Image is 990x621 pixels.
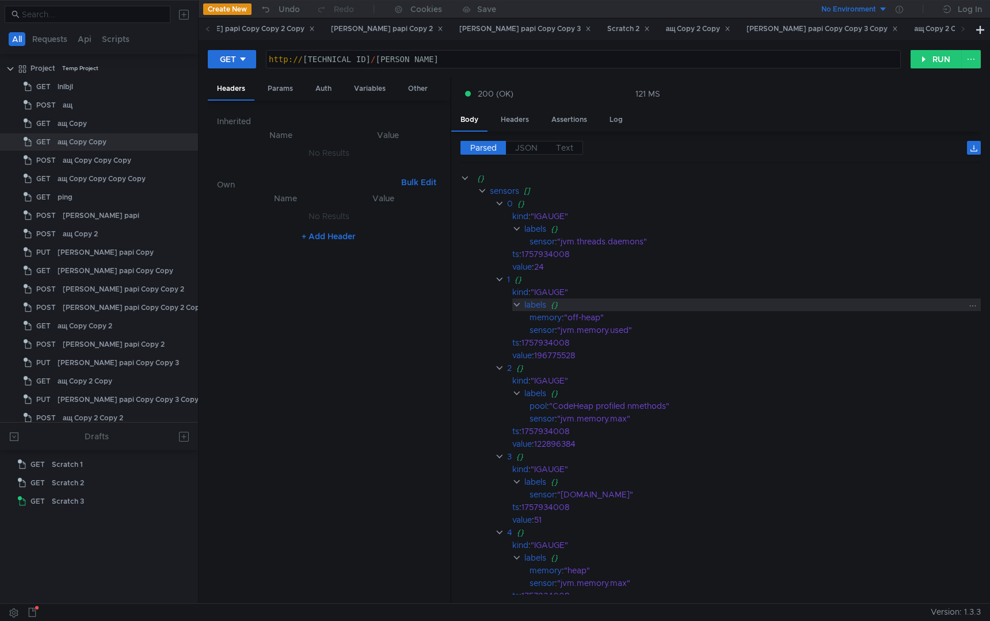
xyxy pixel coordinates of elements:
div: ts [512,248,519,260]
div: 51 [534,513,965,526]
div: ts [512,425,519,438]
div: kind [512,374,528,387]
div: memory [530,311,562,324]
div: Save [477,5,496,13]
div: : [512,349,981,362]
div: : [512,248,981,260]
div: 196775528 [534,349,965,362]
span: GET [31,493,45,510]
div: "jvm.threads.daemons" [557,235,965,248]
div: ащ [63,97,73,114]
div: "CodeHeap profiled nmethods" [549,400,965,412]
h6: Own [217,178,397,191]
button: Redo [308,1,362,18]
div: Undo [279,2,300,16]
div: {} [551,223,965,235]
div: Headers [208,78,254,101]
div: ащ Copy 2 Copy [666,23,731,35]
div: "IGAUGE" [531,463,965,476]
span: PUT [36,354,51,371]
div: pool [530,400,547,412]
th: Value [335,191,432,205]
div: [PERSON_NAME] papi Copy Copy 3 Copy [58,391,199,408]
span: Version: 1.3.3 [931,604,981,620]
div: Log [600,109,632,131]
div: 2 [507,362,512,374]
span: GET [36,262,51,279]
div: 1757934008 [521,425,965,438]
h6: Inherited [217,114,441,128]
div: Variables [345,78,395,99]
span: GET [31,474,45,492]
span: POST [36,152,56,169]
div: [PERSON_NAME] papi Copy Copy 2 [63,281,184,298]
span: POST [36,299,56,316]
div: [PERSON_NAME] papi Copy Copy 2 Copy [63,299,204,316]
span: JSON [515,143,538,153]
button: All [9,32,25,46]
div: {} [516,362,965,374]
div: labels [524,298,546,311]
div: 1757934008 [521,336,965,349]
div: 1757934008 [521,589,965,602]
div: : [512,210,981,223]
div: : [512,589,981,602]
button: Undo [252,1,308,18]
div: Other [399,78,437,99]
div: "IGAUGE" [531,539,965,551]
div: ts [512,589,519,602]
span: POST [36,207,56,224]
div: : [530,488,981,501]
div: 1757934008 [521,501,965,513]
th: Name [226,128,336,142]
div: [] [524,185,965,197]
div: Assertions [542,109,596,131]
div: {} [551,387,965,400]
div: : [512,438,981,450]
div: Headers [492,109,538,131]
input: Search... [22,8,163,21]
div: ащ Copy 2 Copy 2 [914,23,985,35]
div: {} [551,476,965,488]
div: {} [517,197,965,210]
div: ащ Copy 2 Copy 2 [63,409,123,427]
div: kind [512,463,528,476]
div: labels [524,476,546,488]
div: [PERSON_NAME] papi Copy Copy [58,262,173,279]
div: No Environment [821,4,876,15]
button: GET [208,50,256,68]
div: Scratch 2 [607,23,650,35]
span: GET [31,456,45,473]
button: Api [74,32,95,46]
button: Requests [29,32,71,46]
div: ащ Copy Copy Copy [63,152,131,169]
div: Params [258,78,302,99]
th: Value [336,128,441,142]
div: Auth [306,78,341,99]
nz-embed-empty: No Results [309,211,349,221]
div: sensor [530,412,555,425]
span: Text [556,143,573,153]
div: memory [530,564,562,577]
div: "IGAUGE" [531,210,965,223]
div: ts [512,336,519,349]
div: 24 [534,260,965,273]
div: : [530,324,981,336]
span: GET [36,78,51,95]
div: Drafts [85,430,109,443]
div: 3 [507,450,512,463]
div: [PERSON_NAME] papi Copy 2 [331,23,443,35]
div: sensor [530,488,555,501]
div: : [512,513,981,526]
nz-embed-empty: No Results [309,148,349,158]
div: "jvm.memory.used" [557,324,965,336]
div: {} [515,273,965,286]
div: [PERSON_NAME] papi Copy Copy 2 Copy [163,23,315,35]
div: Body [451,109,488,132]
div: sensor [530,235,555,248]
div: : [530,564,981,577]
div: "jvm.memory.max" [557,577,965,589]
button: Scripts [98,32,133,46]
span: GET [36,317,51,335]
div: ping [58,189,73,206]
